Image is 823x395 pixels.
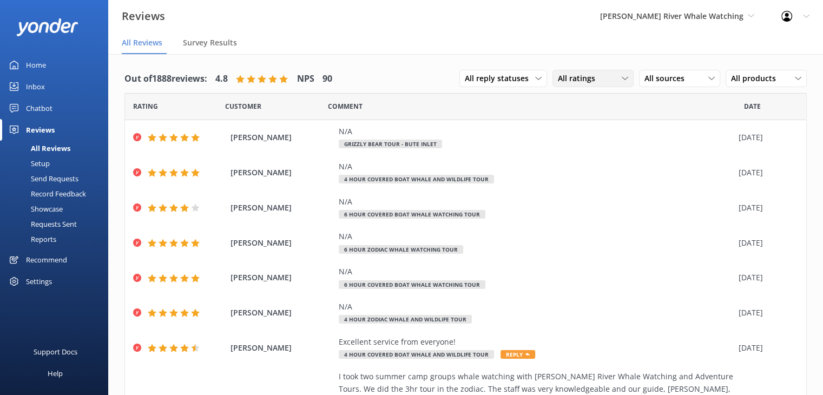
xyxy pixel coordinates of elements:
span: 4 Hour Zodiac Whale and Wildlife Tour [339,315,472,324]
span: 6 Hour Covered Boat Whale Watching Tour [339,210,485,219]
div: Settings [26,271,52,292]
div: Setup [6,156,50,171]
div: Excellent service from everyone! [339,336,733,348]
div: Inbox [26,76,45,97]
div: [DATE] [739,307,793,319]
div: N/A [339,266,733,278]
div: Chatbot [26,97,52,119]
div: N/A [339,231,733,242]
div: [DATE] [739,342,793,354]
span: [PERSON_NAME] [231,167,333,179]
span: Date [225,101,261,111]
h4: 90 [322,72,332,86]
span: All sources [644,73,691,84]
h3: Reviews [122,8,165,25]
h4: NPS [297,72,314,86]
div: Reports [6,232,56,247]
span: All ratings [558,73,602,84]
div: N/A [339,196,733,208]
div: N/A [339,126,733,137]
a: All Reviews [6,141,108,156]
span: 6 Hour Zodiac Whale Watching Tour [339,245,463,254]
h4: Out of 1888 reviews: [124,72,207,86]
span: [PERSON_NAME] [231,307,333,319]
a: Setup [6,156,108,171]
div: [DATE] [739,237,793,249]
div: [DATE] [739,202,793,214]
span: [PERSON_NAME] River Whale Watching [600,11,743,21]
div: Requests Sent [6,216,77,232]
h4: 4.8 [215,72,228,86]
span: All Reviews [122,37,162,48]
span: Survey Results [183,37,237,48]
span: [PERSON_NAME] [231,131,333,143]
div: [DATE] [739,167,793,179]
a: Showcase [6,201,108,216]
div: Help [48,363,63,384]
div: Reviews [26,119,55,141]
span: Date [133,101,158,111]
span: 6 Hour Covered Boat Whale Watching Tour [339,280,485,289]
span: [PERSON_NAME] [231,272,333,284]
a: Requests Sent [6,216,108,232]
div: N/A [339,301,733,313]
div: All Reviews [6,141,70,156]
span: Grizzly Bear Tour - Bute Inlet [339,140,442,148]
a: Send Requests [6,171,108,186]
div: Send Requests [6,171,78,186]
div: Showcase [6,201,63,216]
div: Record Feedback [6,186,86,201]
span: [PERSON_NAME] [231,202,333,214]
a: Record Feedback [6,186,108,201]
span: All products [731,73,782,84]
img: yonder-white-logo.png [16,18,78,36]
span: 4 Hour Covered Boat Whale and Wildlife Tour [339,175,494,183]
div: Recommend [26,249,67,271]
span: Question [328,101,363,111]
span: [PERSON_NAME] [231,342,333,354]
div: Support Docs [34,341,77,363]
div: [DATE] [739,272,793,284]
a: Reports [6,232,108,247]
div: Home [26,54,46,76]
div: N/A [339,161,733,173]
span: Reply [501,350,535,359]
span: 4 Hour Covered Boat Whale and Wildlife Tour [339,350,494,359]
span: Date [744,101,761,111]
div: [DATE] [739,131,793,143]
span: [PERSON_NAME] [231,237,333,249]
span: All reply statuses [465,73,535,84]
